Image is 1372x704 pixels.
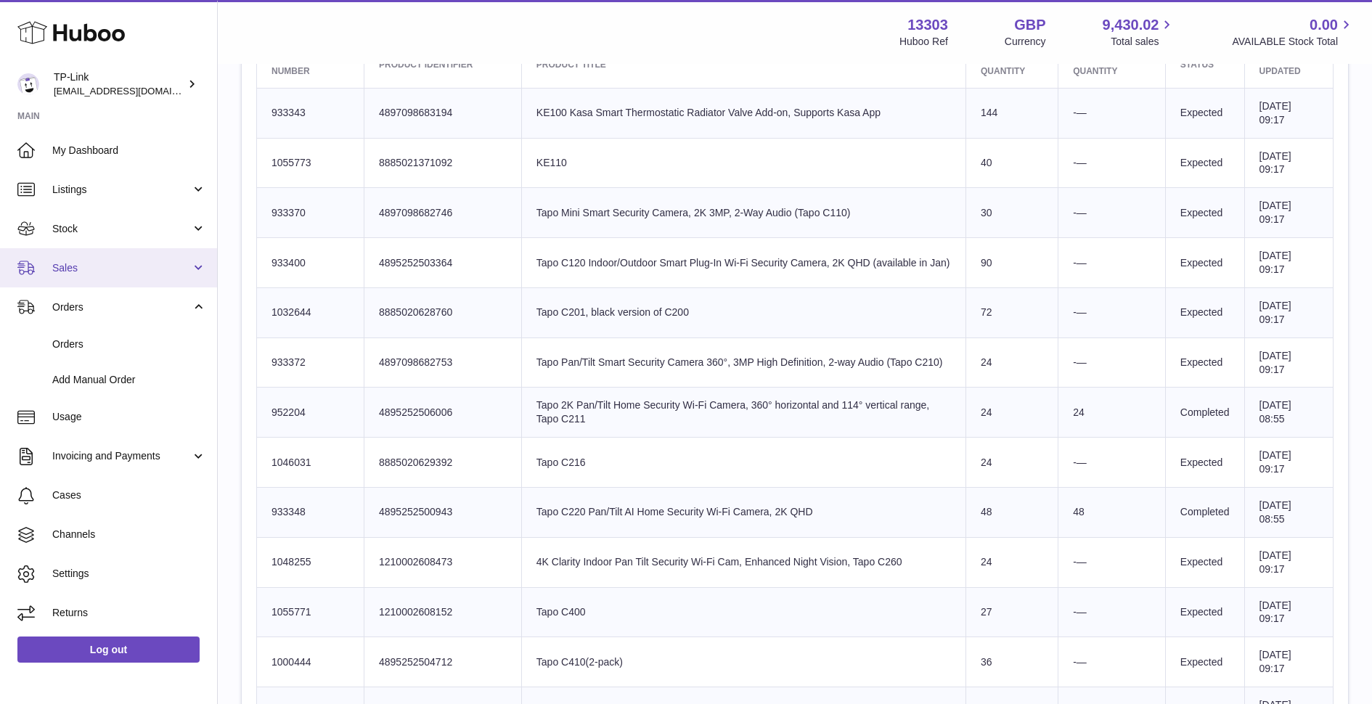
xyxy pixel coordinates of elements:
[966,337,1058,388] td: 24
[899,35,948,49] div: Huboo Ref
[1244,537,1333,587] td: [DATE] 09:17
[1165,238,1244,288] td: Expected
[1165,138,1244,188] td: Expected
[966,587,1058,637] td: 27
[1244,88,1333,138] td: [DATE] 09:17
[1165,88,1244,138] td: Expected
[966,537,1058,587] td: 24
[521,188,965,238] td: Tapo Mini Smart Security Camera, 2K 3MP, 2-Way Audio (Tapo C110)
[521,238,965,288] td: Tapo C120 Indoor/Outdoor Smart Plug-In Wi-Fi Security Camera, 2K QHD (available in Jan)
[257,388,364,438] td: 952204
[364,537,522,587] td: 1210002608473
[364,388,522,438] td: 4895252506006
[1244,637,1333,687] td: [DATE] 09:17
[1058,188,1166,238] td: -—
[966,487,1058,537] td: 48
[1244,487,1333,537] td: [DATE] 08:55
[52,373,206,387] span: Add Manual Order
[364,188,522,238] td: 4897098682746
[966,637,1058,687] td: 36
[521,337,965,388] td: Tapo Pan/Tilt Smart Security Camera 360°, 3MP High Definition, 2-way Audio (Tapo C210)
[257,438,364,488] td: 1046031
[257,88,364,138] td: 933343
[364,587,522,637] td: 1210002608152
[17,73,39,95] img: internalAdmin-13303@internal.huboo.com
[52,449,191,463] span: Invoicing and Payments
[52,488,206,502] span: Cases
[1244,438,1333,488] td: [DATE] 09:17
[1058,388,1166,438] td: 24
[52,144,206,157] span: My Dashboard
[1165,637,1244,687] td: Expected
[1005,35,1046,49] div: Currency
[364,637,522,687] td: 4895252504712
[257,537,364,587] td: 1048255
[257,287,364,337] td: 1032644
[257,238,364,288] td: 933400
[257,42,364,88] th: Huboo SKU Number
[17,637,200,663] a: Log out
[521,537,965,587] td: 4K Clarity Indoor Pan Tilt Security Wi-Fi Cam, Enhanced Night Vision, Tapo C260
[1165,188,1244,238] td: Expected
[364,438,522,488] td: 8885020629392
[52,528,206,541] span: Channels
[257,587,364,637] td: 1055771
[521,438,965,488] td: Tapo C216
[1058,438,1166,488] td: -—
[1165,287,1244,337] td: Expected
[54,85,213,97] span: [EMAIL_ADDRESS][DOMAIN_NAME]
[521,42,965,88] th: Product title
[521,88,965,138] td: KE100 Kasa Smart Thermostatic Radiator Valve Add-on, Supports Kasa App
[257,487,364,537] td: 933348
[52,410,206,424] span: Usage
[1111,35,1175,49] span: Total sales
[1310,15,1338,35] span: 0.00
[1244,388,1333,438] td: [DATE] 08:55
[521,287,965,337] td: Tapo C201, black version of C200
[1232,15,1355,49] a: 0.00 AVAILABLE Stock Total
[52,606,206,620] span: Returns
[1165,537,1244,587] td: Expected
[257,337,364,388] td: 933372
[364,138,522,188] td: 8885021371092
[52,337,206,351] span: Orders
[1244,238,1333,288] td: [DATE] 09:17
[966,88,1058,138] td: 144
[1103,15,1159,35] span: 9,430.02
[1165,587,1244,637] td: Expected
[364,337,522,388] td: 4897098682753
[1165,388,1244,438] td: Completed
[1058,487,1166,537] td: 48
[54,70,184,98] div: TP-Link
[52,567,206,581] span: Settings
[52,300,191,314] span: Orders
[1165,42,1244,88] th: Status
[966,287,1058,337] td: 72
[907,15,948,35] strong: 13303
[1058,587,1166,637] td: -—
[966,238,1058,288] td: 90
[966,438,1058,488] td: 24
[364,238,522,288] td: 4895252503364
[52,183,191,197] span: Listings
[1244,337,1333,388] td: [DATE] 09:17
[1165,438,1244,488] td: Expected
[1058,337,1166,388] td: -—
[1058,42,1166,88] th: Received Quantity
[521,487,965,537] td: Tapo C220 Pan/Tilt AI Home Security Wi-Fi Camera, 2K QHD
[52,222,191,236] span: Stock
[1058,138,1166,188] td: -—
[1244,42,1333,88] th: Last updated
[1058,88,1166,138] td: -—
[966,138,1058,188] td: 40
[966,188,1058,238] td: 30
[52,261,191,275] span: Sales
[1058,537,1166,587] td: -—
[521,637,965,687] td: Tapo C410(2-pack)
[1103,15,1176,49] a: 9,430.02 Total sales
[966,388,1058,438] td: 24
[1165,337,1244,388] td: Expected
[1244,138,1333,188] td: [DATE] 09:17
[521,587,965,637] td: Tapo C400
[1058,238,1166,288] td: -—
